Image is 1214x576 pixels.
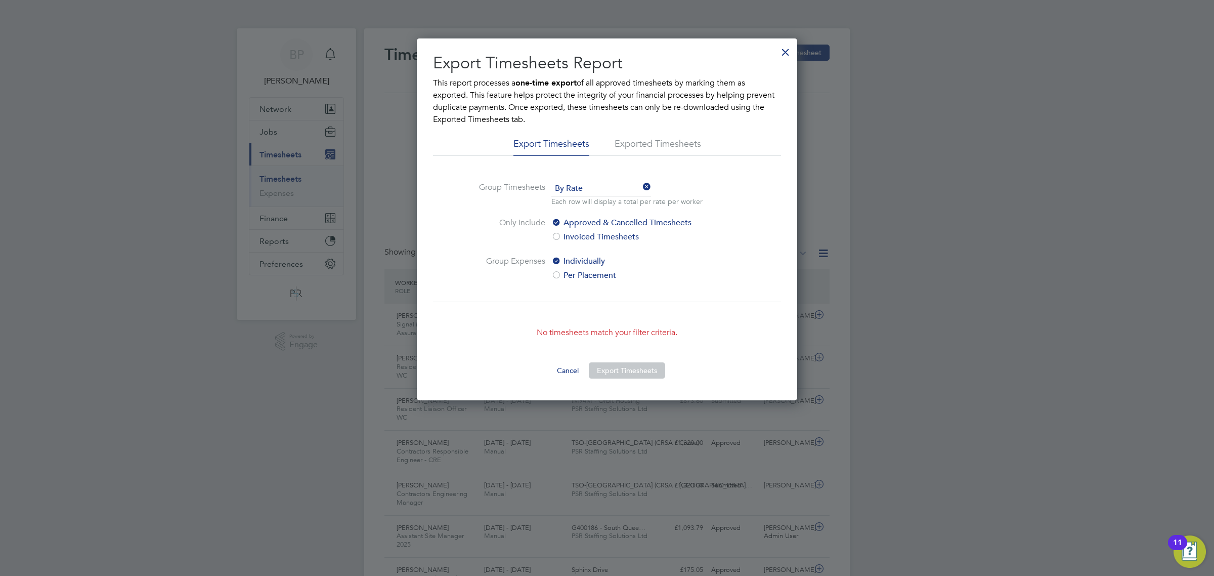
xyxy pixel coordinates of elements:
[589,362,665,379] button: Export Timesheets
[469,255,545,281] label: Group Expenses
[433,53,781,74] h2: Export Timesheets Report
[551,255,721,267] label: Individually
[551,217,721,229] label: Approved & Cancelled Timesheets
[515,78,577,88] b: one-time export
[551,196,703,207] p: Each row will display a total per rate per worker
[513,138,589,156] li: Export Timesheets
[433,77,781,126] p: This report processes a of all approved timesheets by marking them as exported. This feature help...
[1173,543,1182,556] div: 11
[551,231,721,243] label: Invoiced Timesheets
[1174,536,1206,568] button: Open Resource Center, 11 new notifications
[433,326,781,339] p: No timesheets match your filter criteria.
[615,138,701,156] li: Exported Timesheets
[469,217,545,243] label: Only Include
[549,362,587,379] button: Cancel
[469,181,545,204] label: Group Timesheets
[551,181,651,196] span: By Rate
[551,269,721,281] label: Per Placement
